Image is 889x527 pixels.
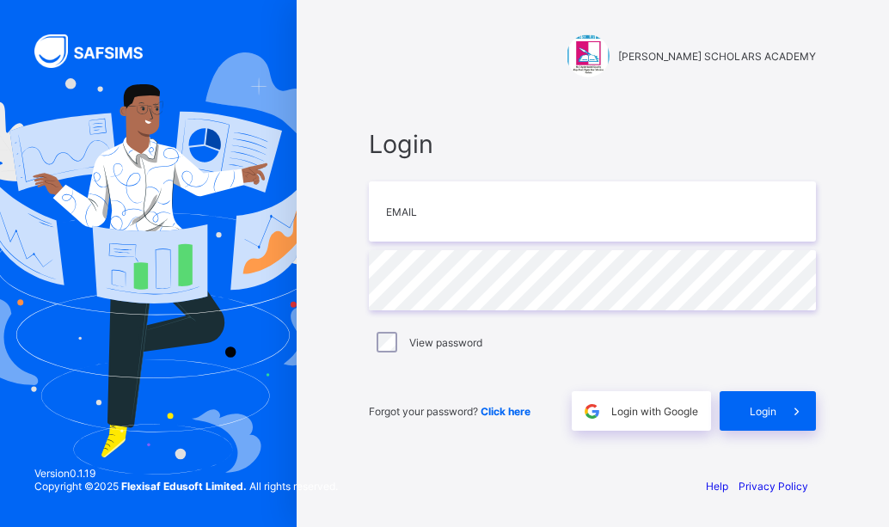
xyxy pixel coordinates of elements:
[34,34,163,68] img: SAFSIMS Logo
[750,405,776,418] span: Login
[706,480,728,493] a: Help
[34,480,338,493] span: Copyright © 2025 All rights reserved.
[481,405,530,418] a: Click here
[618,50,816,63] span: [PERSON_NAME] SCHOLARS ACADEMY
[409,336,482,349] label: View password
[34,467,338,480] span: Version 0.1.19
[739,480,808,493] a: Privacy Policy
[369,405,530,418] span: Forgot your password?
[121,480,247,493] strong: Flexisaf Edusoft Limited.
[582,401,602,421] img: google.396cfc9801f0270233282035f929180a.svg
[369,129,816,159] span: Login
[611,405,698,418] span: Login with Google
